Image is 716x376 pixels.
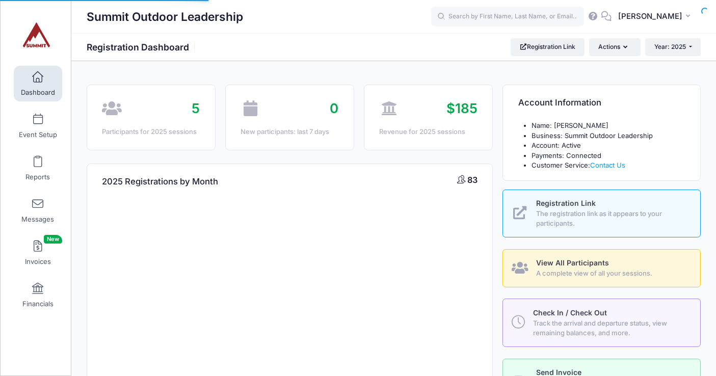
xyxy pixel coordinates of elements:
[536,209,688,229] span: The registration link as it appears to your participants.
[87,5,243,29] h1: Summit Outdoor Leadership
[532,151,685,161] li: Payments: Connected
[502,299,701,346] a: Check In / Check Out Track the arrival and departure status, view remaining balances, and more.
[533,308,607,317] span: Check In / Check Out
[17,16,56,54] img: Summit Outdoor Leadership
[612,5,701,29] button: [PERSON_NAME]
[21,88,55,97] span: Dashboard
[654,43,686,50] span: Year: 2025
[532,131,685,141] li: Business: Summit Outdoor Leadership
[645,38,701,56] button: Year: 2025
[14,235,62,271] a: InvoicesNew
[379,127,477,137] div: Revenue for 2025 sessions
[536,199,596,207] span: Registration Link
[502,249,701,287] a: View All Participants A complete view of all your sessions.
[14,66,62,101] a: Dashboard
[431,7,584,27] input: Search by First Name, Last Name, or Email...
[330,100,338,116] span: 0
[532,160,685,171] li: Customer Service:
[511,38,585,56] a: Registration Link
[518,89,601,118] h4: Account Information
[14,277,62,313] a: Financials
[22,300,54,308] span: Financials
[446,100,478,116] span: $185
[1,11,72,59] a: Summit Outdoor Leadership
[533,318,688,338] span: Track the arrival and departure status, view remaining balances, and more.
[14,150,62,186] a: Reports
[467,175,478,185] span: 83
[532,141,685,151] li: Account: Active
[532,121,685,131] li: Name: [PERSON_NAME]
[589,38,640,56] button: Actions
[241,127,338,137] div: New participants: last 7 days
[502,190,701,237] a: Registration Link The registration link as it appears to your participants.
[102,168,218,197] h4: 2025 Registrations by Month
[19,130,57,139] span: Event Setup
[536,268,688,279] span: A complete view of all your sessions.
[14,108,62,144] a: Event Setup
[102,127,200,137] div: Participants for 2025 sessions
[14,193,62,228] a: Messages
[44,235,62,244] span: New
[618,11,682,22] span: [PERSON_NAME]
[87,42,198,52] h1: Registration Dashboard
[25,173,50,181] span: Reports
[25,257,51,266] span: Invoices
[590,161,625,169] a: Contact Us
[192,100,200,116] span: 5
[536,258,609,267] span: View All Participants
[21,215,54,224] span: Messages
